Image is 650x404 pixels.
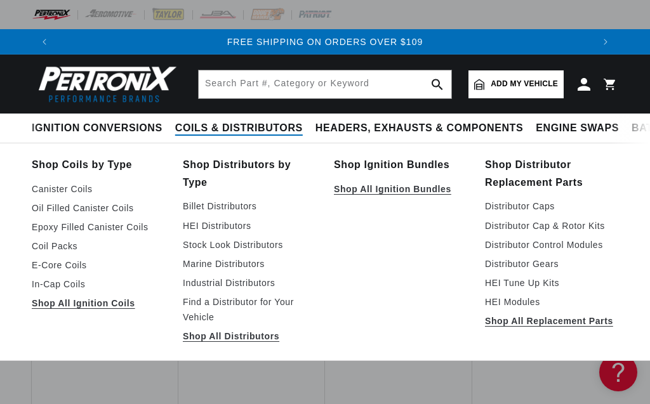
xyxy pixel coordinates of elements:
span: Add my vehicle [491,78,558,90]
a: Distributor Caps [485,199,618,214]
div: 3 of 3 [57,35,593,49]
a: E-Core Coils [32,257,165,273]
a: Distributor Cap & Rotor Kits [485,218,618,233]
summary: Ignition Conversions [32,114,169,143]
a: HEI Distributors [183,218,316,233]
a: Shop Ignition Bundles [334,156,467,174]
a: Coil Packs [32,238,165,254]
a: Distributor Gears [485,256,618,271]
a: Oil Filled Canister Coils [32,200,165,216]
span: Coils & Distributors [175,122,303,135]
a: Industrial Distributors [183,275,316,290]
span: FREE SHIPPING ON ORDERS OVER $109 [227,37,423,47]
a: Find a Distributor for Your Vehicle [183,294,316,325]
img: Pertronix [32,62,178,106]
button: search button [423,70,451,98]
button: Translation missing: en.sections.announcements.next_announcement [593,29,618,55]
a: Shop Coils by Type [32,156,165,174]
a: Distributor Control Modules [485,237,618,252]
a: Shop All Ignition Bundles [334,181,467,197]
div: Announcement [57,35,593,49]
a: In-Cap Coils [32,277,165,292]
span: Ignition Conversions [32,122,162,135]
a: Epoxy Filled Canister Coils [32,219,165,235]
a: Shop Distributors by Type [183,156,316,191]
a: Shop Distributor Replacement Parts [485,156,618,191]
span: Engine Swaps [536,122,619,135]
a: HEI Tune Up Kits [485,275,618,290]
summary: Headers, Exhausts & Components [309,114,529,143]
a: HEI Modules [485,294,618,310]
a: Shop All Replacement Parts [485,313,618,329]
a: Shop All Ignition Coils [32,296,165,311]
a: Billet Distributors [183,199,316,214]
button: Translation missing: en.sections.announcements.previous_announcement [32,29,57,55]
a: Shop All Distributors [183,329,316,344]
a: Marine Distributors [183,256,316,271]
summary: Coils & Distributors [169,114,309,143]
a: Stock Look Distributors [183,237,316,252]
summary: Engine Swaps [529,114,625,143]
a: Add my vehicle [468,70,564,98]
a: Canister Coils [32,181,165,197]
input: Search Part #, Category or Keyword [199,70,451,98]
span: Headers, Exhausts & Components [315,122,523,135]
